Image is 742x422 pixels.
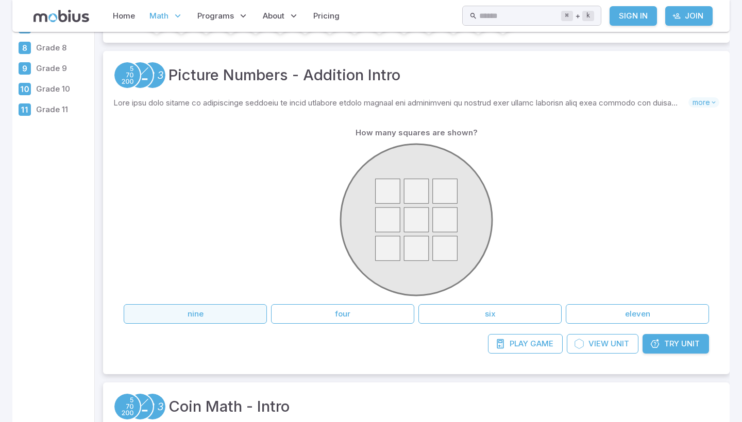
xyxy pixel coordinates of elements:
a: ViewUnit [567,334,638,354]
a: Numeracy [139,393,166,420]
p: Grade 10 [36,83,90,95]
button: nine [124,304,267,324]
a: Addition and Subtraction [126,393,154,420]
a: Coin Math - Intro [168,395,290,418]
a: Place Value [113,61,141,89]
span: Math [149,10,168,22]
div: + [561,10,594,22]
span: About [263,10,284,22]
button: eleven [566,304,709,324]
a: Grade 8 [12,38,94,58]
a: Home [110,4,138,28]
span: View [588,338,609,349]
span: Unit [611,338,629,349]
div: Grade 10 [18,82,32,96]
a: Grade 10 [12,79,94,99]
kbd: ⌘ [561,11,573,21]
div: Grade 9 [18,61,32,76]
a: Sign In [610,6,657,26]
p: Lore ipsu dolo sitame co adipiscinge seddoeiu te incid utlabore etdolo magnaal eni adminimveni qu... [113,97,688,109]
a: PlayGame [488,334,563,354]
a: Pricing [310,4,343,28]
span: Play [510,338,528,349]
p: Grade 11 [36,104,90,115]
button: four [271,304,414,324]
span: Game [530,338,553,349]
p: Grade 9 [36,63,90,74]
p: How many squares are shown? [356,127,478,138]
button: six [418,304,562,324]
a: Join [665,6,713,26]
kbd: k [582,11,594,21]
div: Grade 8 [18,41,32,55]
a: TryUnit [643,334,709,354]
a: Place Value [113,393,141,420]
p: Grade 8 [36,42,90,54]
a: Addition and Subtraction [126,61,154,89]
a: Grade 9 [12,58,94,79]
span: Programs [197,10,234,22]
a: Numeracy [139,61,166,89]
span: Unit [681,338,700,349]
span: Try [664,338,679,349]
a: Grade 11 [12,99,94,120]
div: Grade 11 [18,102,32,117]
a: Picture Numbers - Addition Intro [168,64,400,86]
